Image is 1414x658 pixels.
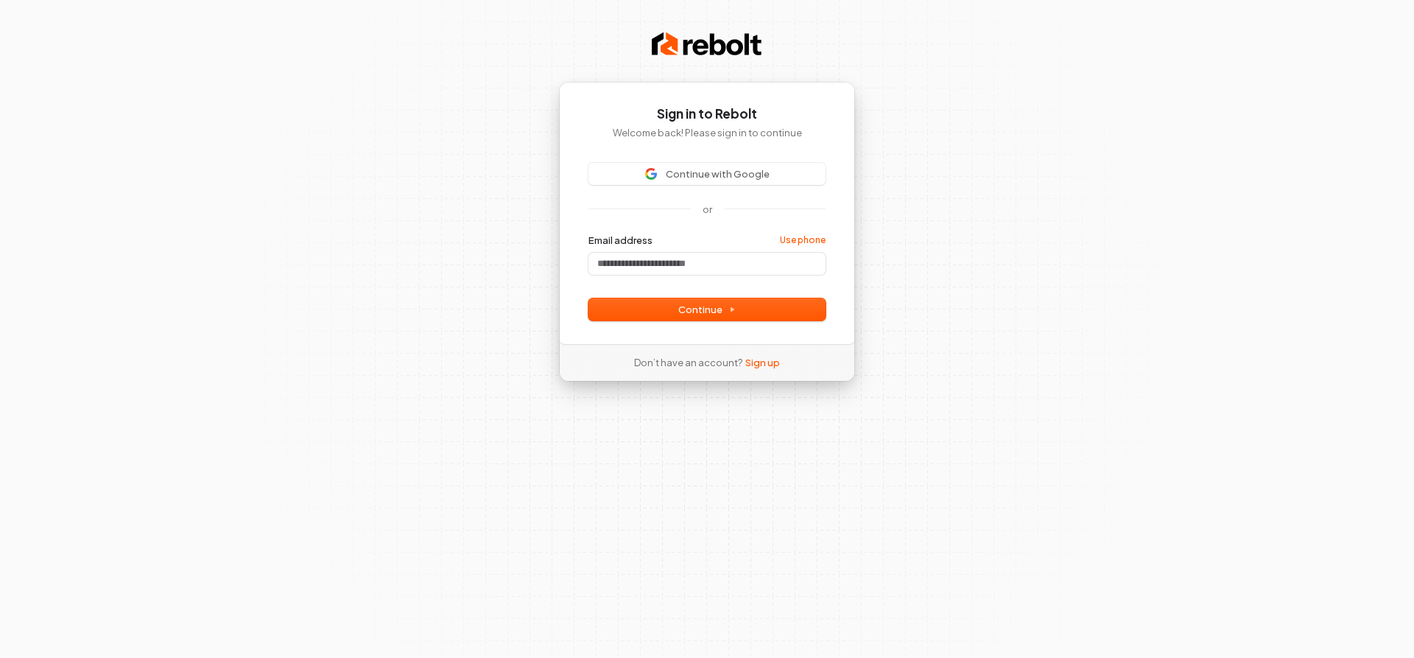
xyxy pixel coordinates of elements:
[652,29,762,59] img: Rebolt Logo
[780,234,826,246] a: Use phone
[588,234,653,247] label: Email address
[588,163,826,185] button: Sign in with GoogleContinue with Google
[745,356,780,369] a: Sign up
[588,298,826,321] button: Continue
[703,203,712,216] p: or
[634,356,742,369] span: Don’t have an account?
[588,126,826,139] p: Welcome back! Please sign in to continue
[666,167,770,181] span: Continue with Google
[588,105,826,123] h1: Sign in to Rebolt
[645,168,657,180] img: Sign in with Google
[678,303,736,316] span: Continue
